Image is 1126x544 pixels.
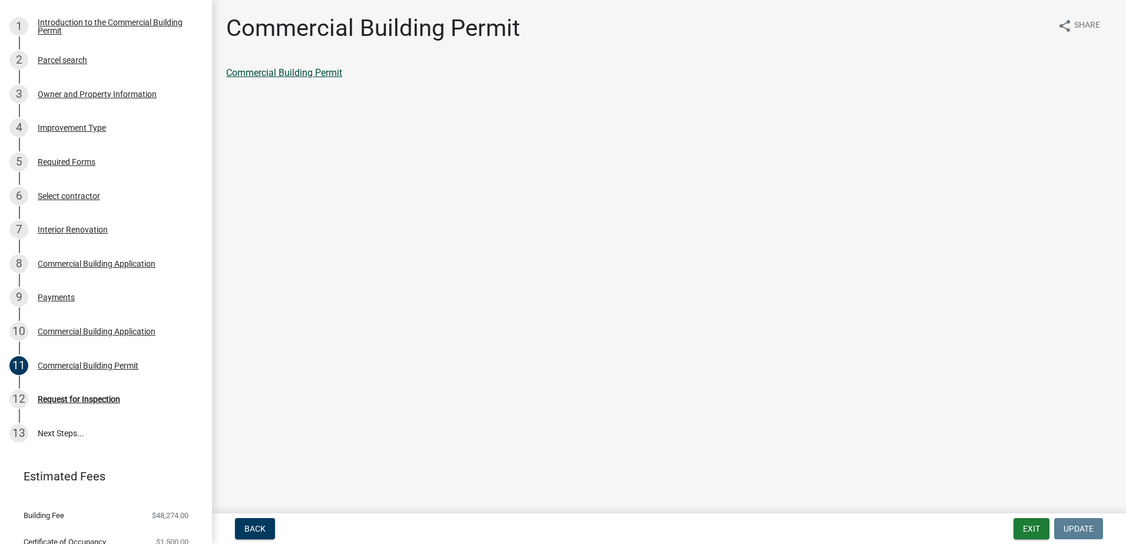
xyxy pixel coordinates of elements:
span: Back [244,524,266,533]
h1: Commercial Building Permit [226,14,520,42]
span: Update [1064,524,1094,533]
div: Owner and Property Information [38,90,157,98]
div: 13 [9,424,28,443]
div: 12 [9,390,28,409]
div: Select contractor [38,192,100,200]
i: share [1058,19,1072,33]
button: shareShare [1048,14,1110,37]
div: Parcel search [38,56,87,64]
div: 2 [9,51,28,69]
div: Introduction to the Commercial Building Permit [38,18,193,35]
span: $48,274.00 [152,512,188,519]
div: 8 [9,254,28,273]
div: 4 [9,118,28,137]
a: Estimated Fees [9,465,193,488]
div: 9 [9,288,28,307]
div: 3 [9,85,28,104]
button: Update [1054,518,1103,539]
a: Commercial Building Permit [226,67,342,78]
div: Commercial Building Application [38,260,155,268]
div: Request for Inspection [38,395,120,403]
div: Commercial Building Application [38,327,155,336]
div: 11 [9,356,28,375]
div: Commercial Building Permit [38,361,138,370]
span: Building Fee [24,512,64,519]
span: Share [1074,19,1100,33]
div: Interior Renovation [38,225,108,234]
div: Payments [38,293,75,301]
div: Required Forms [38,158,95,166]
div: 5 [9,152,28,171]
button: Exit [1014,518,1049,539]
div: 1 [9,17,28,36]
div: 7 [9,220,28,239]
div: 6 [9,187,28,205]
div: 10 [9,322,28,341]
button: Back [235,518,275,539]
div: Improvement Type [38,124,106,132]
